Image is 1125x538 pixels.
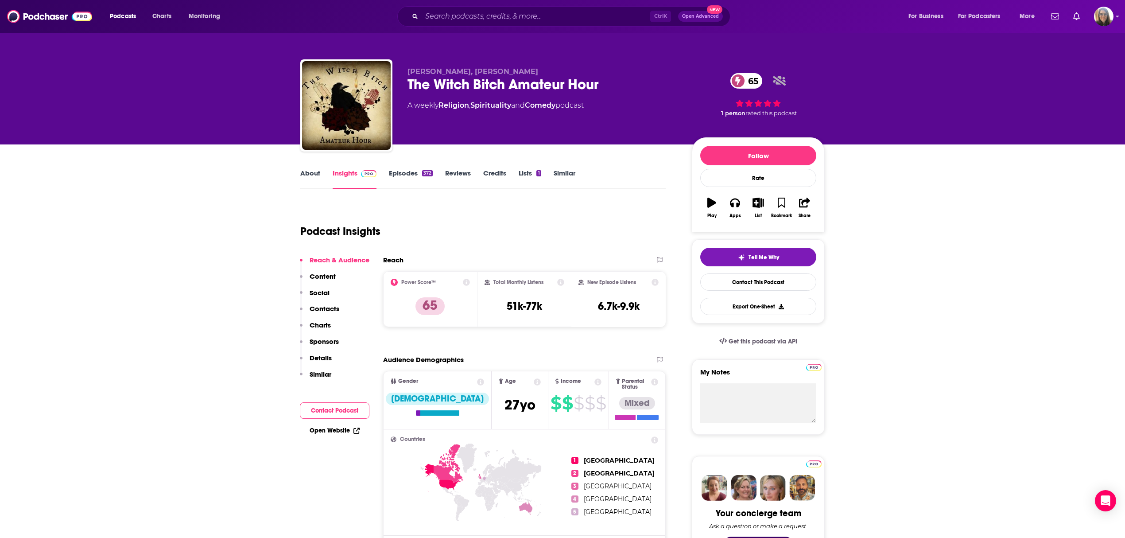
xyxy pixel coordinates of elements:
button: Reach & Audience [300,256,369,272]
button: Charts [300,321,331,337]
div: Ask a question or make a request. [709,522,807,530]
div: Rate [700,169,816,187]
button: Contacts [300,304,339,321]
button: Export One-Sheet [700,298,816,315]
span: More [1020,10,1035,23]
div: A weekly podcast [407,100,584,111]
span: [GEOGRAPHIC_DATA] [584,495,652,503]
button: open menu [182,9,232,23]
button: Details [300,354,332,370]
span: Charts [152,10,171,23]
div: Mixed [619,397,655,409]
p: Similar [310,370,331,378]
img: Podchaser Pro [806,460,822,468]
span: $ [596,396,606,410]
div: 65 1 personrated this podcast [692,67,825,122]
a: Credits [483,169,506,189]
p: Social [310,288,330,297]
span: [GEOGRAPHIC_DATA] [584,508,652,516]
h2: Reach [383,256,403,264]
div: Share [799,213,811,218]
button: open menu [1013,9,1046,23]
span: Countries [400,437,425,442]
button: List [747,192,770,224]
p: 65 [415,297,445,315]
span: 65 [739,73,763,89]
p: Contacts [310,304,339,313]
span: Age [505,378,516,384]
button: Apps [723,192,746,224]
span: [PERSON_NAME], [PERSON_NAME] [407,67,538,76]
img: User Profile [1094,7,1113,26]
img: Podchaser Pro [361,170,376,177]
span: Tell Me Why [749,254,779,261]
button: Show profile menu [1094,7,1113,26]
span: Ctrl K [650,11,671,22]
a: Pro website [806,363,822,371]
img: The Witch Bitch Amateur Hour [302,61,391,150]
span: rated this podcast [745,110,797,117]
a: Lists1 [519,169,541,189]
a: Reviews [445,169,471,189]
button: Contact Podcast [300,402,369,419]
h3: 6.7k-9.9k [598,300,640,313]
img: Jon Profile [789,475,815,501]
h1: Podcast Insights [300,225,380,238]
a: InsightsPodchaser Pro [333,169,376,189]
a: Open Website [310,427,360,434]
span: Monitoring [189,10,220,23]
button: Open AdvancedNew [678,11,723,22]
span: 3 [571,483,578,490]
span: Gender [398,378,418,384]
h2: Power Score™ [401,279,436,285]
span: For Business [908,10,943,23]
div: Search podcasts, credits, & more... [406,6,739,27]
a: Get this podcast via API [712,331,804,352]
div: Open Intercom Messenger [1095,490,1116,511]
p: Sponsors [310,337,339,346]
h2: Total Monthly Listens [493,279,543,285]
span: $ [574,396,584,410]
button: tell me why sparkleTell Me Why [700,248,816,266]
button: Sponsors [300,337,339,354]
span: For Podcasters [958,10,1001,23]
p: Reach & Audience [310,256,369,264]
div: List [755,213,762,218]
h3: 51k-77k [507,300,542,313]
span: [GEOGRAPHIC_DATA] [584,469,655,477]
p: Details [310,354,332,362]
span: [GEOGRAPHIC_DATA] [584,456,655,464]
span: Open Advanced [682,14,719,19]
span: 2 [571,470,578,477]
span: and [511,101,525,109]
a: Show notifications dropdown [1070,9,1083,24]
span: Get this podcast via API [729,338,797,345]
h2: Audience Demographics [383,355,464,364]
a: Episodes372 [389,169,433,189]
span: Parental Status [622,378,649,390]
button: open menu [104,9,147,23]
a: 65 [730,73,763,89]
span: 1 person [721,110,745,117]
span: [GEOGRAPHIC_DATA] [584,482,652,490]
button: Bookmark [770,192,793,224]
a: About [300,169,320,189]
img: Sydney Profile [702,475,727,501]
span: Income [561,378,581,384]
button: Content [300,272,336,288]
div: 1 [536,170,541,176]
label: My Notes [700,368,816,383]
img: Podchaser Pro [806,364,822,371]
button: Follow [700,146,816,165]
a: Pro website [806,459,822,468]
div: Play [707,213,717,218]
a: Spirituality [470,101,511,109]
button: Play [700,192,723,224]
span: 4 [571,495,578,503]
span: Logged in as akolesnik [1094,7,1113,26]
span: 1 [571,457,578,464]
a: Comedy [525,101,555,109]
button: Social [300,288,330,305]
div: 372 [422,170,433,176]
